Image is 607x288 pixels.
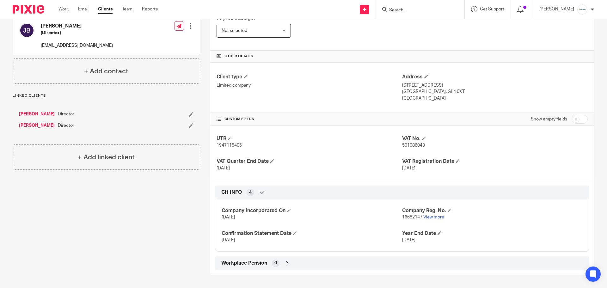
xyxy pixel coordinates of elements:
h4: [PERSON_NAME] [41,23,113,29]
img: Infinity%20Logo%20with%20Whitespace%20.png [577,4,587,15]
a: Clients [98,6,113,12]
a: [PERSON_NAME] [19,122,55,129]
p: Limited company [217,82,402,89]
input: Search [389,8,445,13]
a: Reports [142,6,158,12]
h4: + Add contact [84,66,128,76]
img: Pixie [13,5,44,14]
span: 16682147 [402,215,422,219]
h4: Year End Date [402,230,583,237]
a: Team [122,6,132,12]
a: Email [78,6,89,12]
h4: VAT Quarter End Date [217,158,402,165]
h4: Confirmation Statement Date [222,230,402,237]
span: 501086043 [402,143,425,148]
label: Show empty fields [531,116,567,122]
p: [GEOGRAPHIC_DATA] [402,95,588,101]
h4: VAT Registration Date [402,158,588,165]
p: [STREET_ADDRESS] [402,82,588,89]
h4: Company Reg. No. [402,207,583,214]
span: Director [58,111,74,117]
h4: Client type [217,74,402,80]
a: View more [423,215,444,219]
span: [DATE] [217,166,230,170]
img: svg%3E [19,23,34,38]
h5: (Director) [41,30,113,36]
span: Not selected [222,28,247,33]
span: Get Support [480,7,504,11]
p: [PERSON_NAME] [539,6,574,12]
span: 0 [274,260,277,266]
p: [GEOGRAPHIC_DATA], GL4 0XT [402,89,588,95]
h4: Address [402,74,588,80]
span: [DATE] [222,215,235,219]
span: Workplace Pension [221,260,267,267]
h4: Company Incorporated On [222,207,402,214]
span: 4 [249,189,252,196]
span: Other details [224,54,253,59]
span: [DATE] [222,238,235,242]
span: [DATE] [402,238,415,242]
h4: UTR [217,135,402,142]
span: CH INFO [221,189,242,196]
span: Director [58,122,74,129]
a: [PERSON_NAME] [19,111,55,117]
a: Work [58,6,69,12]
h4: VAT No. [402,135,588,142]
span: 1947115406 [217,143,242,148]
h4: CUSTOM FIELDS [217,117,402,122]
span: [DATE] [402,166,415,170]
p: Linked clients [13,93,200,98]
h4: + Add linked client [78,152,135,162]
p: [EMAIL_ADDRESS][DOMAIN_NAME] [41,42,113,49]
